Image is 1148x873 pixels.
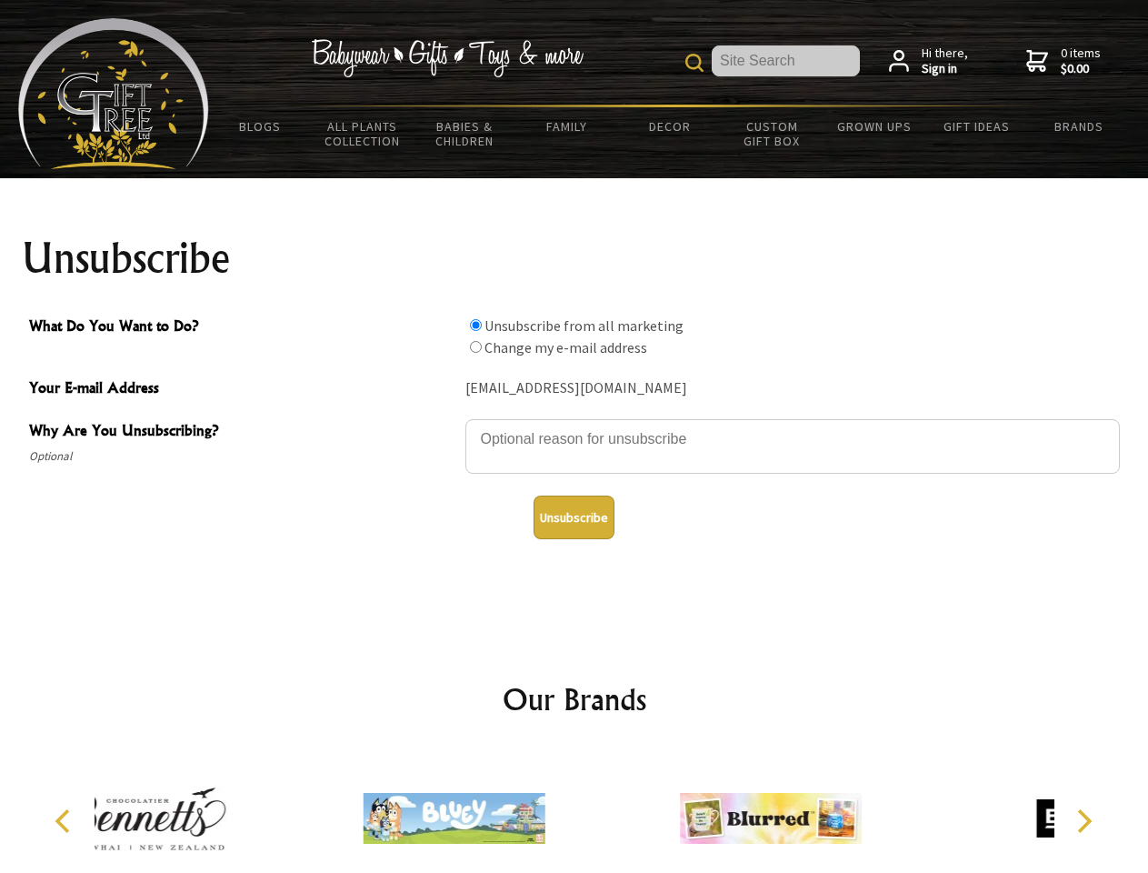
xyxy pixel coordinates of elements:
[1063,801,1103,841] button: Next
[823,107,925,145] a: Grown Ups
[484,316,684,335] label: Unsubscribe from all marketing
[414,107,516,160] a: Babies & Children
[484,338,647,356] label: Change my e-mail address
[29,419,456,446] span: Why Are You Unsubscribing?
[18,18,209,169] img: Babyware - Gifts - Toys and more...
[1061,61,1101,77] strong: $0.00
[685,54,704,72] img: product search
[45,801,85,841] button: Previous
[922,45,968,77] span: Hi there,
[36,677,1113,721] h2: Our Brands
[889,45,968,77] a: Hi there,Sign in
[712,45,860,76] input: Site Search
[465,375,1120,403] div: [EMAIL_ADDRESS][DOMAIN_NAME]
[1061,45,1101,77] span: 0 items
[29,446,456,467] span: Optional
[922,61,968,77] strong: Sign in
[516,107,619,145] a: Family
[470,341,482,353] input: What Do You Want to Do?
[721,107,824,160] a: Custom Gift Box
[311,39,584,77] img: Babywear - Gifts - Toys & more
[470,319,482,331] input: What Do You Want to Do?
[1026,45,1101,77] a: 0 items$0.00
[465,419,1120,474] textarea: Why Are You Unsubscribing?
[534,496,614,539] button: Unsubscribe
[312,107,414,160] a: All Plants Collection
[29,315,456,341] span: What Do You Want to Do?
[925,107,1028,145] a: Gift Ideas
[209,107,312,145] a: BLOGS
[22,236,1127,280] h1: Unsubscribe
[29,376,456,403] span: Your E-mail Address
[618,107,721,145] a: Decor
[1028,107,1131,145] a: Brands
